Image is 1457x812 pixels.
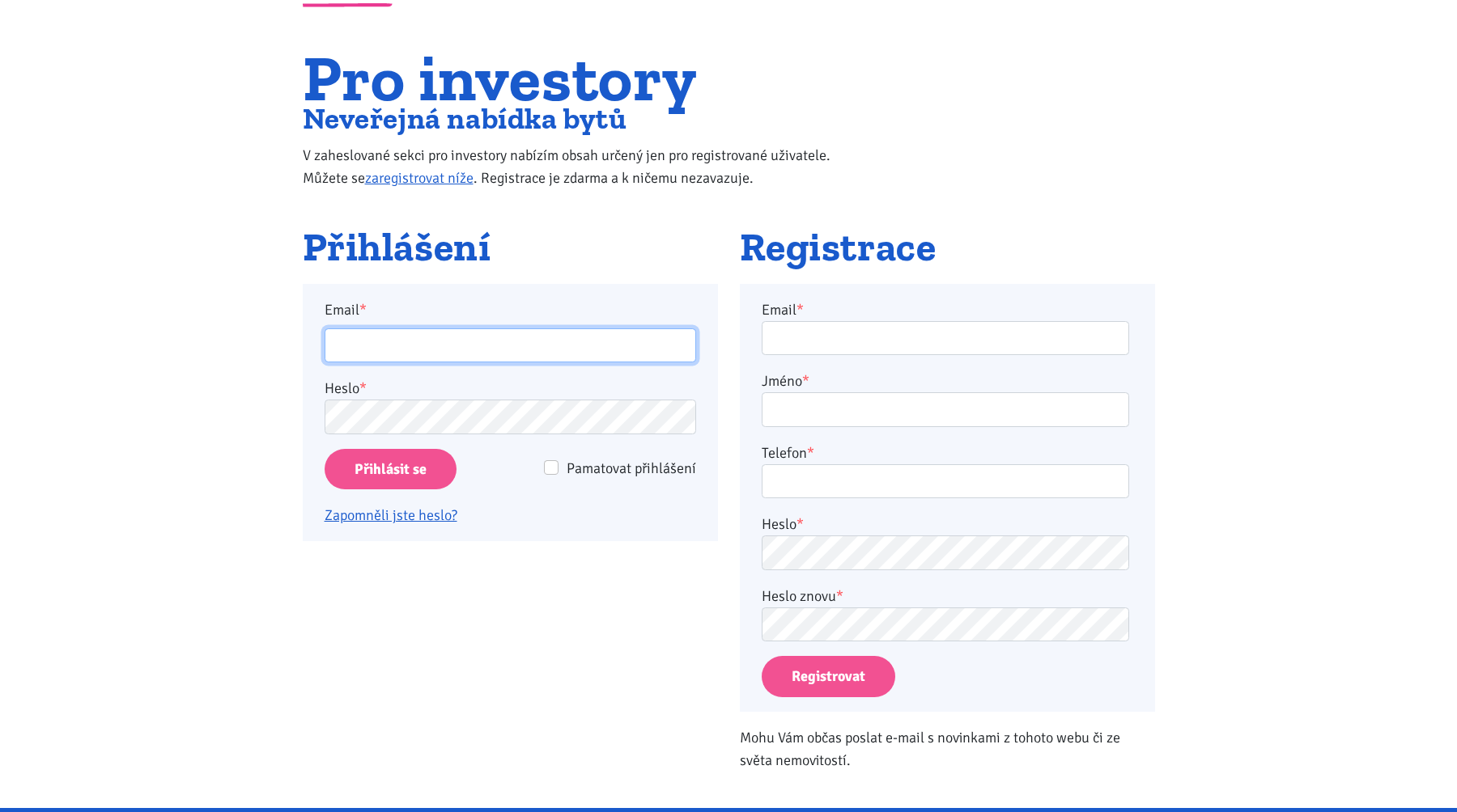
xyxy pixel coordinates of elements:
[740,226,1155,269] h2: Registrace
[567,459,696,477] span: Pamatovat přihlášení
[762,656,895,697] button: Registrovat
[325,449,457,490] input: Přihlásit se
[313,298,707,321] label: Email
[740,726,1155,772] p: Mohu Vám občas poslat e-mail s novinkami z tohoto webu či ze světa nemovitostí.
[325,377,367,400] label: Heslo
[762,513,804,535] label: Heslo
[762,442,814,464] label: Telefon
[303,51,864,105] h1: Pro investory
[762,370,809,392] label: Jméno
[365,169,474,187] a: zaregistrovat níže
[762,585,843,607] label: Heslo znovu
[796,515,804,533] abbr: required
[836,587,843,605] abbr: required
[303,144,864,189] p: V zaheslované sekci pro investory nabízím obsah určený jen pro registrované uživatele. Můžete se ...
[762,298,804,321] label: Email
[802,372,809,390] abbr: required
[807,444,814,462] abbr: required
[303,226,718,269] h2: Přihlášení
[325,506,457,524] a: Zapomněli jste heslo?
[796,301,804,319] abbr: required
[303,105,864,132] h2: Neveřejná nabídka bytů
